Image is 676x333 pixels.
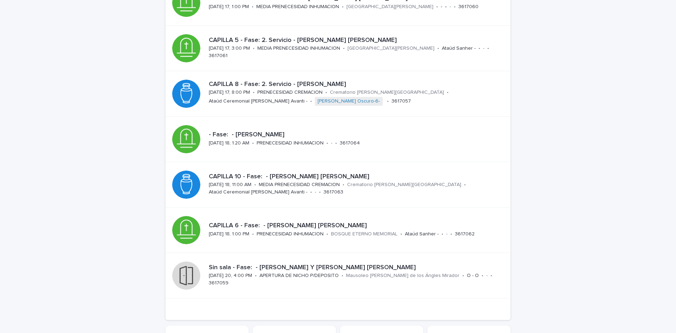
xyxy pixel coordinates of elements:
p: - [446,231,447,237]
p: - Fase: - [PERSON_NAME] [209,131,436,139]
p: [DATE] 18, 11:00 AM [209,182,251,188]
p: Crematorio [PERSON_NAME][GEOGRAPHIC_DATA] [347,182,461,188]
p: [DATE] 17, 1:00 PM [209,4,249,10]
p: • [326,231,328,237]
p: • [252,140,254,146]
p: • [436,4,438,10]
p: • [342,4,344,10]
p: • [482,273,483,279]
p: • [454,4,456,10]
p: - [486,273,488,279]
a: CAPILLA 5 - Fase: 2. Servicio - [PERSON_NAME] [PERSON_NAME][DATE] 17, 3:00 PM•MEDIA PRENECESIDAD ... [165,26,511,71]
p: Sin sala - Fase: - [PERSON_NAME] Y [PERSON_NAME] [PERSON_NAME] [209,264,502,272]
a: - Fase: - [PERSON_NAME][DATE] 18, 1:20 AM•PRENECESIDAD INHUMACION•-•3617064 [165,117,511,162]
p: MEDIA PRENECESIDAD CREMACION [259,182,340,188]
p: • [400,231,402,237]
a: CAPILLA 6 - Fase: - [PERSON_NAME] [PERSON_NAME][DATE] 18, 1:00 PM•PRENECESIDAD INHUMACION•BOSQUE ... [165,208,511,253]
p: [GEOGRAPHIC_DATA][PERSON_NAME] [348,45,434,51]
p: [DATE] 17, 3:00 PM [209,45,250,51]
p: 3617057 [392,98,411,104]
p: Ataúd Ceremonial [PERSON_NAME] Avanti - [209,189,307,195]
p: • [253,45,255,51]
p: [DATE] 18, 1:20 AM [209,140,249,146]
p: 3617064 [340,140,360,146]
p: • [342,273,343,279]
a: CAPILLA 10 - Fase: - [PERSON_NAME] [PERSON_NAME][DATE] 18, 11:00 AM•MEDIA PRENECESIDAD CREMACION•... [165,162,511,208]
p: - [315,189,316,195]
p: • [343,45,345,51]
p: [DATE] 17, 8:00 PM [209,90,250,95]
p: CAPILLA 6 - Fase: - [PERSON_NAME] [PERSON_NAME] [209,222,502,230]
p: • [437,45,439,51]
p: MEDIA PRENECESIDAD INHUMACION [256,4,339,10]
p: 3617059 [209,280,229,286]
p: 3617060 [458,4,478,10]
p: • [343,182,344,188]
p: [GEOGRAPHIC_DATA][PERSON_NAME] [346,4,433,10]
p: • [464,182,466,188]
p: • [252,231,254,237]
p: Ataúd Sanher - [442,45,476,51]
p: • [445,4,447,10]
p: • [253,90,255,95]
p: • [447,90,449,95]
p: • [335,140,337,146]
p: PRENECESIDAD INHUMACION [257,231,324,237]
p: - [450,4,451,10]
p: • [254,182,256,188]
a: CAPILLA 8 - Fase: 2. Servicio - [PERSON_NAME][DATE] 17, 8:00 PM•PRENECESIDAD CREMACION•Crematorio... [165,71,511,117]
p: BOSQUE ETERNO MEMORIAL [331,231,398,237]
p: MEDIA PRENECESIDAD INHUMACION [257,45,340,51]
p: - [483,45,484,51]
p: CAPILLA 8 - Fase: 2. Servicio - [PERSON_NAME] [209,81,502,88]
p: CAPILLA 5 - Fase: 2. Servicio - [PERSON_NAME] [PERSON_NAME] [209,37,502,44]
p: 3617063 [324,189,343,195]
p: - [331,140,332,146]
p: - [441,4,442,10]
p: Ataúd Sanher - [405,231,439,237]
p: • [310,189,312,195]
p: • [450,231,452,237]
p: • [462,273,464,279]
p: • [325,90,327,95]
p: Ataúd Ceremonial [PERSON_NAME] Avanti - [209,98,307,104]
p: 3617061 [209,53,227,59]
p: CAPILLA 10 - Fase: - [PERSON_NAME] [PERSON_NAME] [209,173,502,181]
p: • [387,98,389,104]
p: O - O [467,273,479,279]
p: 3617062 [455,231,475,237]
p: • [478,45,480,51]
p: • [442,231,443,237]
p: • [490,273,492,279]
p: Mausoleo [PERSON_NAME] de los Ángles Mirador [346,273,459,279]
p: • [326,140,328,146]
p: APERTURA DE NICHO P/DEPOSITO [259,273,339,279]
p: [DATE] 18, 1:00 PM [209,231,249,237]
a: Sin sala - Fase: - [PERSON_NAME] Y [PERSON_NAME] [PERSON_NAME][DATE] 20, 4:00 PM•APERTURA DE NICH... [165,253,511,298]
p: Crematorio [PERSON_NAME][GEOGRAPHIC_DATA] [330,90,444,95]
p: • [487,45,489,51]
a: [PERSON_NAME] Oscuro-6- [318,98,380,104]
p: [DATE] 20, 4:00 PM [209,273,252,279]
p: • [255,273,257,279]
p: • [319,189,321,195]
p: • [310,98,312,104]
p: PRENECESIDAD CREMACION [257,90,323,95]
p: • [252,4,254,10]
p: PRENECESIDAD INHUMACION [257,140,324,146]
